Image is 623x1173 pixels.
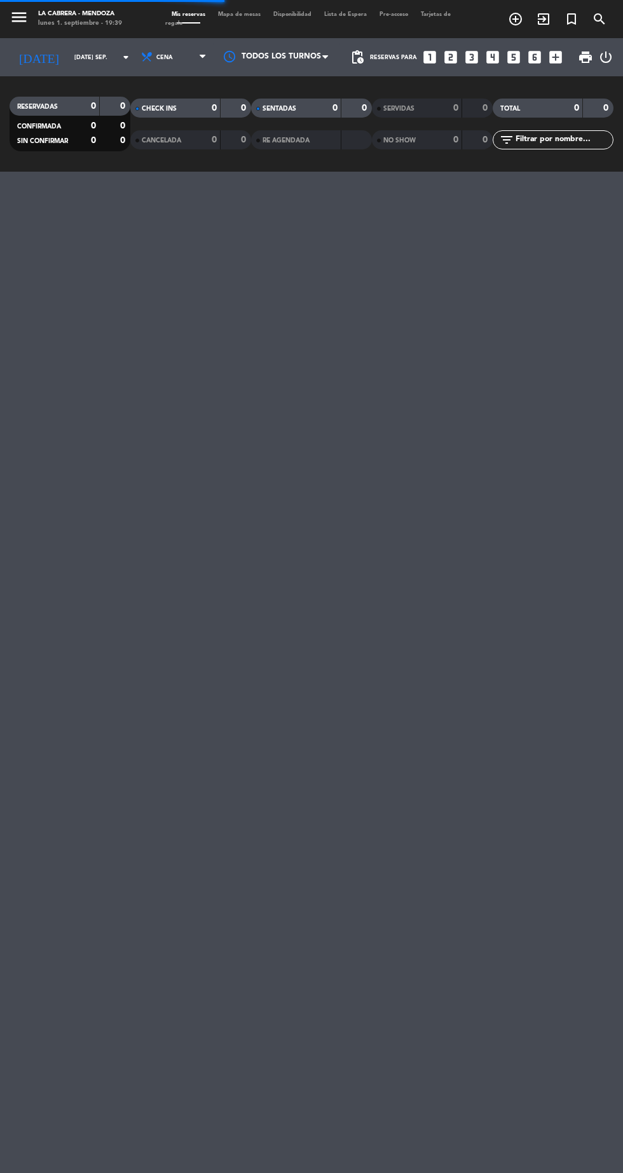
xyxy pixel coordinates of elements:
[598,38,613,76] div: LOG OUT
[263,106,296,112] span: SENTADAS
[547,49,564,65] i: add_box
[10,8,29,27] i: menu
[362,104,369,113] strong: 0
[165,11,212,17] span: Mis reservas
[241,104,249,113] strong: 0
[142,137,181,144] span: CANCELADA
[505,49,522,65] i: looks_5
[383,137,416,144] span: NO SHOW
[463,49,480,65] i: looks_3
[241,135,249,144] strong: 0
[370,54,417,61] span: Reservas para
[263,137,310,144] span: RE AGENDADA
[383,106,414,112] span: SERVIDAS
[421,49,438,65] i: looks_one
[120,102,128,111] strong: 0
[536,11,551,27] i: exit_to_app
[500,106,520,112] span: TOTAL
[38,19,122,29] div: lunes 1. septiembre - 19:39
[598,50,613,65] i: power_settings_new
[17,104,58,110] span: RESERVADAS
[91,102,96,111] strong: 0
[17,123,61,130] span: CONFIRMADA
[442,49,459,65] i: looks_two
[592,11,607,27] i: search
[91,121,96,130] strong: 0
[564,11,579,27] i: turned_in_not
[17,138,68,144] span: SIN CONFIRMAR
[142,106,177,112] span: CHECK INS
[156,54,173,61] span: Cena
[267,11,318,17] span: Disponibilidad
[91,136,96,145] strong: 0
[514,133,613,147] input: Filtrar por nombre...
[10,45,68,70] i: [DATE]
[350,50,365,65] span: pending_actions
[212,135,217,144] strong: 0
[212,11,267,17] span: Mapa de mesas
[332,104,338,113] strong: 0
[483,104,490,113] strong: 0
[499,132,514,147] i: filter_list
[373,11,414,17] span: Pre-acceso
[10,8,29,30] button: menu
[38,10,122,19] div: LA CABRERA - MENDOZA
[318,11,373,17] span: Lista de Espera
[120,121,128,130] strong: 0
[120,136,128,145] strong: 0
[603,104,611,113] strong: 0
[118,50,133,65] i: arrow_drop_down
[453,135,458,144] strong: 0
[574,104,579,113] strong: 0
[212,104,217,113] strong: 0
[508,11,523,27] i: add_circle_outline
[578,50,593,65] span: print
[483,135,490,144] strong: 0
[453,104,458,113] strong: 0
[484,49,501,65] i: looks_4
[526,49,543,65] i: looks_6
